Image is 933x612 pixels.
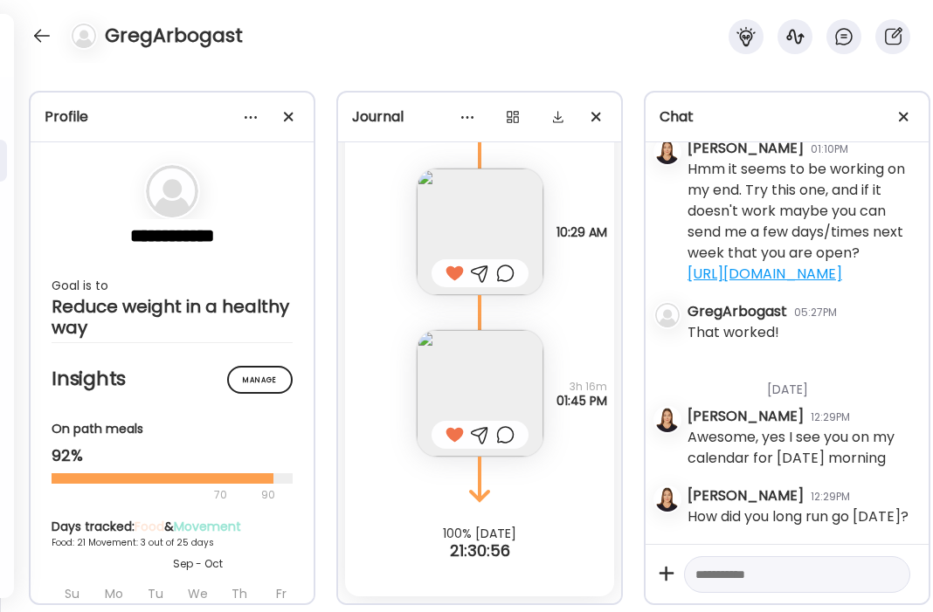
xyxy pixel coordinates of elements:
div: Journal [352,107,607,127]
span: Food [135,518,164,535]
div: Sep - Oct [52,556,343,572]
div: 100% [DATE] [338,526,621,540]
img: avatars%2FQdTC4Ww4BLWxZchG7MOpRAAuEek1 [655,408,680,432]
div: Su [52,579,91,609]
div: GregArbogast [688,301,787,322]
div: Fr [262,579,301,609]
span: 10:29 AM [556,225,607,239]
div: Reduce weight in a healthy way [52,296,293,338]
div: Days tracked: & [52,518,343,536]
div: Tu [136,579,175,609]
h4: GregArbogast [105,22,243,50]
div: Awesome, yes I see you on my calendar for [DATE] morning [688,427,915,469]
div: How did you long run go [DATE]? [688,506,909,527]
div: 70 [52,485,256,505]
div: Profile [45,107,300,127]
div: [DATE] [688,360,915,406]
div: 90 [259,485,277,505]
img: bg-avatar-default.svg [655,303,680,327]
div: On path meals [52,420,293,438]
div: 05:27PM [794,305,837,320]
img: bg-avatar-default.svg [146,165,198,217]
div: 01:10PM [811,141,848,157]
img: images%2FrPs5FQsY32Ov4Ux8BsuEeNS98Wg1%2FN0f4fRMoOPdltBbakmH4%2FIvaeWOEfHy8XTze1cdma_240 [417,330,543,457]
div: 92% [52,445,293,466]
span: 3h 16m [556,380,607,394]
img: avatars%2FQdTC4Ww4BLWxZchG7MOpRAAuEek1 [655,487,680,512]
div: [PERSON_NAME] [688,406,804,427]
div: Chat [660,107,915,127]
div: Th [220,579,259,609]
div: Food: 21 Movement: 3 out of 25 days [52,536,343,549]
div: Sa [304,579,342,609]
img: bg-avatar-default.svg [72,24,96,48]
div: Manage [227,366,293,394]
span: 01:45 PM [556,394,607,408]
img: avatars%2FQdTC4Ww4BLWxZchG7MOpRAAuEek1 [655,140,680,164]
div: That worked! [688,322,779,343]
div: Goal is to [52,275,293,296]
div: 21:30:56 [338,540,621,561]
h2: Insights [52,366,293,392]
span: Movement [174,518,241,535]
div: We [178,579,217,609]
img: images%2FrPs5FQsY32Ov4Ux8BsuEeNS98Wg1%2F8qjEI7VL2F0NsJhbJLFz%2F1lTJW24sJZoD53Nxiof4_240 [417,168,543,295]
div: Hmm it seems to be working on my end. Try this one, and if it doesn't work maybe you can send me ... [688,159,915,285]
div: 12:29PM [811,409,850,425]
div: 12:29PM [811,489,850,505]
div: Mo [94,579,133,609]
a: [URL][DOMAIN_NAME] [688,264,842,284]
div: [PERSON_NAME] [688,485,804,506]
div: [PERSON_NAME] [688,138,804,159]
